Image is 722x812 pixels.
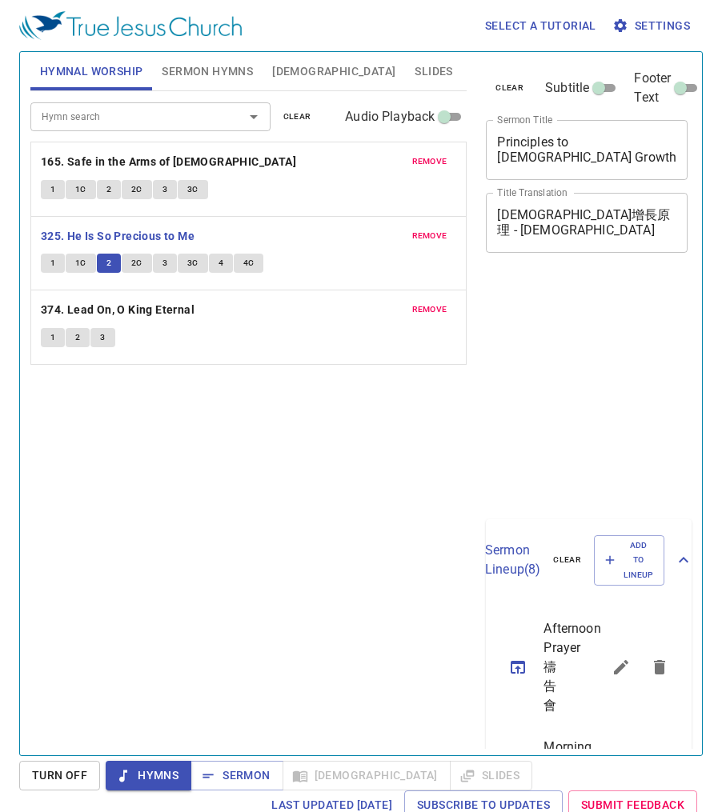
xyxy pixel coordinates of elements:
span: Add to Lineup [604,538,654,582]
span: 1C [75,256,86,270]
button: 1 [41,328,65,347]
span: Settings [616,16,690,36]
span: 1 [50,182,55,197]
button: 1C [66,180,96,199]
span: 3C [187,182,199,197]
button: 1 [41,180,65,199]
b: 165. Safe in the Arms of [DEMOGRAPHIC_DATA] [41,152,296,172]
b: 374. Lead On, O King Eternal [41,300,195,320]
span: 2 [75,330,80,345]
span: 4C [243,256,255,270]
button: clear [486,78,533,98]
button: 2C [122,180,152,199]
button: Turn Off [19,761,100,790]
span: 1 [50,256,55,270]
button: 2 [66,328,90,347]
button: remove [403,300,457,319]
span: 1C [75,182,86,197]
span: remove [412,154,447,169]
button: 3 [90,328,114,347]
span: 2 [106,182,111,197]
span: 2C [131,256,142,270]
button: 3C [178,254,208,273]
button: Open [243,106,265,128]
span: 3 [100,330,105,345]
img: True Jesus Church [19,11,242,40]
span: 1 [50,330,55,345]
button: 165. Safe in the Arms of [DEMOGRAPHIC_DATA] [41,152,299,172]
button: clear [274,107,321,126]
span: Audio Playback [345,107,435,126]
textarea: Principles to [DEMOGRAPHIC_DATA] Growth - Prayer [497,134,676,165]
p: Sermon Lineup ( 8 ) [485,541,540,579]
span: Select a tutorial [485,16,596,36]
span: Subtitle [545,78,589,98]
span: Turn Off [32,766,87,786]
span: 4 [219,256,223,270]
span: Slides [415,62,452,82]
span: remove [412,229,447,243]
textarea: [DEMOGRAPHIC_DATA]增長原理 - [DEMOGRAPHIC_DATA] [497,207,676,238]
span: 3 [162,182,167,197]
b: 325. He Is So Precious to Me [41,226,195,246]
button: 2 [97,180,121,199]
button: 1 [41,254,65,273]
button: 3 [153,254,177,273]
button: 2C [122,254,152,273]
iframe: from-child [479,270,649,514]
span: 2C [131,182,142,197]
span: clear [495,81,523,95]
span: clear [553,553,581,567]
span: Afternoon Prayer 禱告會 [544,619,564,715]
span: [DEMOGRAPHIC_DATA] [272,62,395,82]
button: 4 [209,254,233,273]
button: 374. Lead On, O King Eternal [41,300,198,320]
span: Hymns [118,766,178,786]
button: 3C [178,180,208,199]
button: Sermon [191,761,283,790]
span: clear [283,110,311,124]
button: 2 [97,254,121,273]
span: 3 [162,256,167,270]
button: remove [403,226,457,246]
button: Add to Lineup [594,535,664,586]
button: clear [544,550,591,570]
span: Sermon [203,766,270,786]
span: 2 [106,256,111,270]
button: 3 [153,180,177,199]
button: Select a tutorial [479,11,603,41]
button: 325. He Is So Precious to Me [41,226,198,246]
button: Hymns [106,761,191,790]
button: remove [403,152,457,171]
span: 3C [187,256,199,270]
span: Sermon Hymns [162,62,253,82]
button: Settings [609,11,696,41]
span: remove [412,302,447,317]
span: Hymnal Worship [40,62,143,82]
button: 4C [234,254,264,273]
span: Footer Text [634,69,671,107]
button: 1C [66,254,96,273]
div: Sermon Lineup(8)clearAdd to Lineup [486,519,692,602]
